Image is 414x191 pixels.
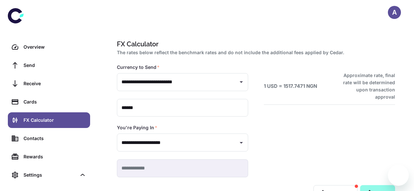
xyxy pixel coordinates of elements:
[24,80,86,87] div: Receive
[117,64,160,71] label: Currency to Send
[264,83,317,90] h6: 1 USD = 1517.7471 NGN
[8,39,90,55] a: Overview
[8,94,90,110] a: Cards
[117,39,392,49] h1: FX Calculator
[24,153,86,160] div: Rewards
[117,124,157,131] label: You're Paying In
[8,149,90,165] a: Rewards
[24,117,86,124] div: FX Calculator
[388,6,401,19] button: A
[24,171,76,179] div: Settings
[8,131,90,146] a: Contacts
[8,57,90,73] a: Send
[336,72,395,101] h6: Approximate rate, final rate will be determined upon transaction approval
[237,138,246,147] button: Open
[388,165,409,186] iframe: Button to launch messaging window
[24,135,86,142] div: Contacts
[8,167,90,183] div: Settings
[8,76,90,91] a: Receive
[24,98,86,105] div: Cards
[8,112,90,128] a: FX Calculator
[24,43,86,51] div: Overview
[237,77,246,87] button: Open
[24,62,86,69] div: Send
